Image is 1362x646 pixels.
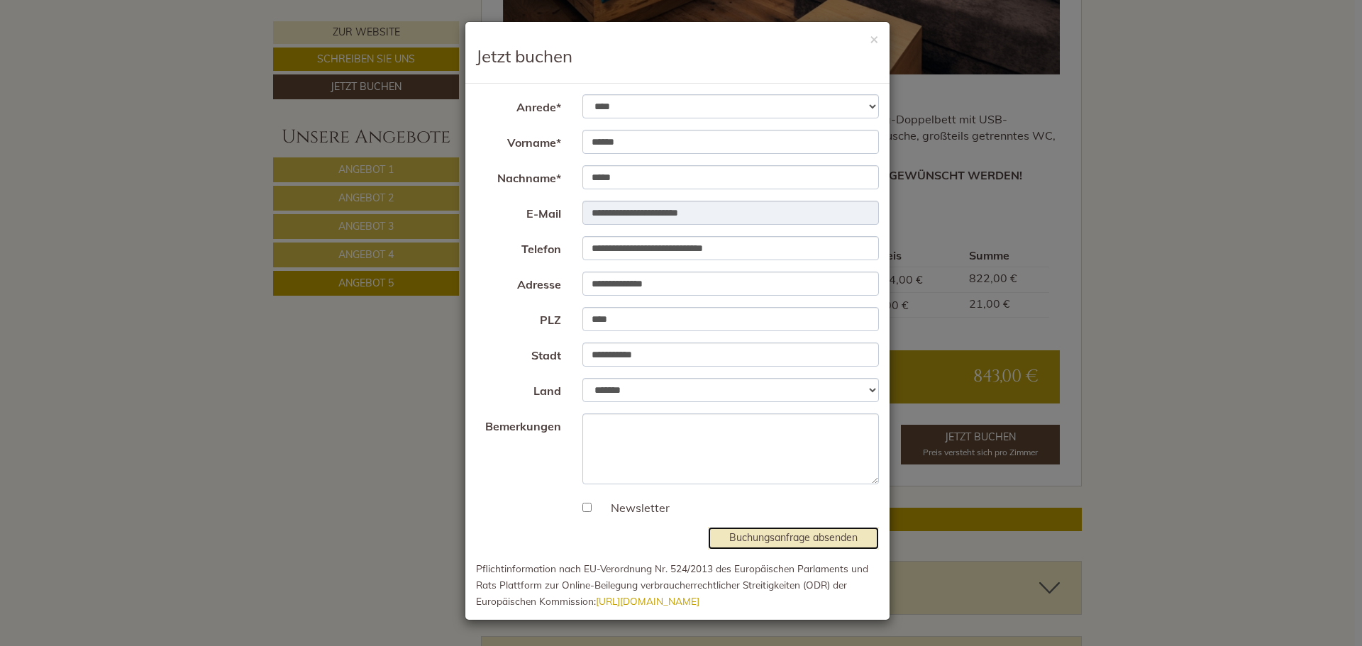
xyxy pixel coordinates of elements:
label: Newsletter [597,500,670,516]
label: Bemerkungen [465,413,572,435]
label: Telefon [465,236,572,257]
label: Land [465,378,572,399]
button: × [870,31,879,46]
a: [URL][DOMAIN_NAME] [596,595,699,607]
button: Buchungsanfrage absenden [708,527,879,550]
label: Adresse [465,272,572,293]
label: Nachname* [465,165,572,186]
label: Stadt [465,343,572,364]
label: Anrede* [465,94,572,116]
label: E-Mail [465,201,572,222]
small: Pflichtinformation nach EU-Verordnung Nr. 524/2013 des Europäischen Parlaments und Rats Plattform... [476,562,868,607]
label: Vorname* [465,130,572,151]
label: PLZ [465,307,572,328]
h3: Jetzt buchen [476,47,879,65]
